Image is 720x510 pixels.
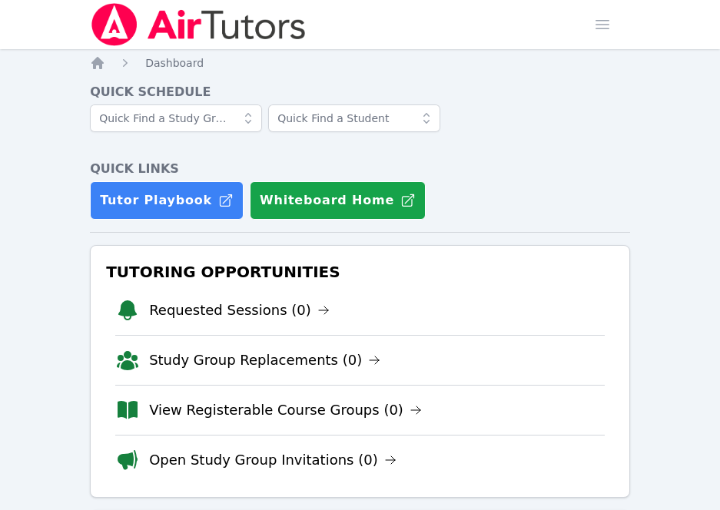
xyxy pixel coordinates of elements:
[149,349,380,371] a: Study Group Replacements (0)
[145,57,204,69] span: Dashboard
[149,300,330,321] a: Requested Sessions (0)
[90,181,244,220] a: Tutor Playbook
[90,55,630,71] nav: Breadcrumb
[250,181,426,220] button: Whiteboard Home
[90,160,630,178] h4: Quick Links
[90,3,307,46] img: Air Tutors
[149,399,422,421] a: View Registerable Course Groups (0)
[90,83,630,101] h4: Quick Schedule
[90,104,262,132] input: Quick Find a Study Group
[103,258,617,286] h3: Tutoring Opportunities
[149,449,396,471] a: Open Study Group Invitations (0)
[268,104,440,132] input: Quick Find a Student
[145,55,204,71] a: Dashboard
